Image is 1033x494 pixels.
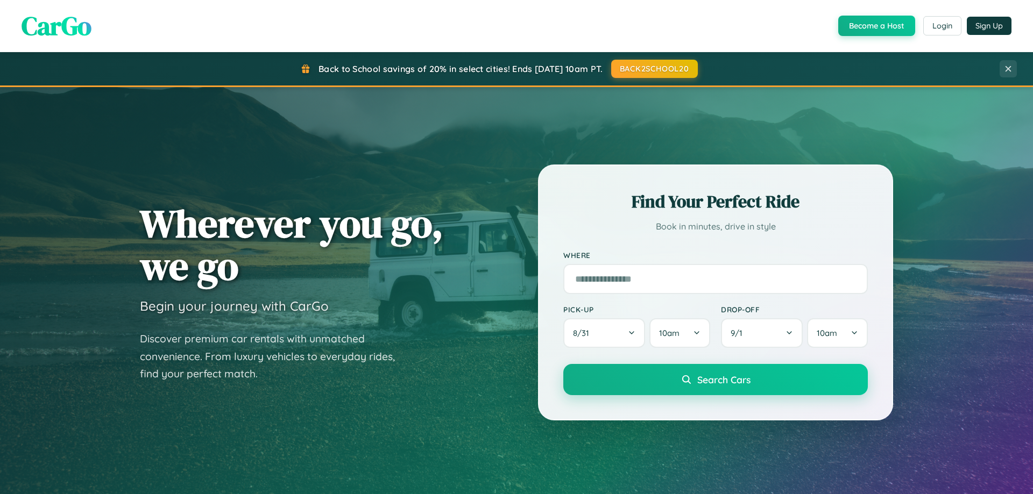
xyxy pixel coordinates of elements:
button: Search Cars [563,364,868,395]
p: Book in minutes, drive in style [563,219,868,234]
h1: Wherever you go, we go [140,202,443,287]
span: 10am [659,328,680,338]
span: 9 / 1 [731,328,748,338]
button: 10am [649,318,710,348]
p: Discover premium car rentals with unmatched convenience. From luxury vehicles to everyday rides, ... [140,330,409,383]
label: Drop-off [721,305,868,314]
h3: Begin your journey with CarGo [140,298,329,314]
button: BACK2SCHOOL20 [611,60,698,78]
button: Login [923,16,961,35]
span: 10am [817,328,837,338]
button: 9/1 [721,318,803,348]
span: 8 / 31 [573,328,595,338]
button: Become a Host [838,16,915,36]
h2: Find Your Perfect Ride [563,190,868,213]
span: CarGo [22,8,91,44]
button: 8/31 [563,318,645,348]
button: 10am [807,318,868,348]
label: Pick-up [563,305,710,314]
span: Back to School savings of 20% in select cities! Ends [DATE] 10am PT. [319,63,603,74]
span: Search Cars [697,374,751,385]
button: Sign Up [967,17,1011,35]
label: Where [563,250,868,260]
